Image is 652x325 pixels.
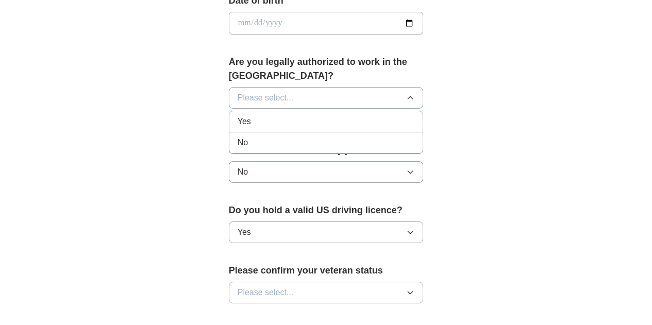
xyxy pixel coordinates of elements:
[238,226,251,238] span: Yes
[229,264,424,278] label: Please confirm your veteran status
[229,161,424,183] button: No
[229,87,424,109] button: Please select...
[238,286,294,299] span: Please select...
[238,166,248,178] span: No
[229,203,424,217] label: Do you hold a valid US driving licence?
[238,115,251,128] span: Yes
[229,282,424,303] button: Please select...
[238,92,294,104] span: Please select...
[229,221,424,243] button: Yes
[229,55,424,83] label: Are you legally authorized to work in the [GEOGRAPHIC_DATA]?
[238,136,248,149] span: No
